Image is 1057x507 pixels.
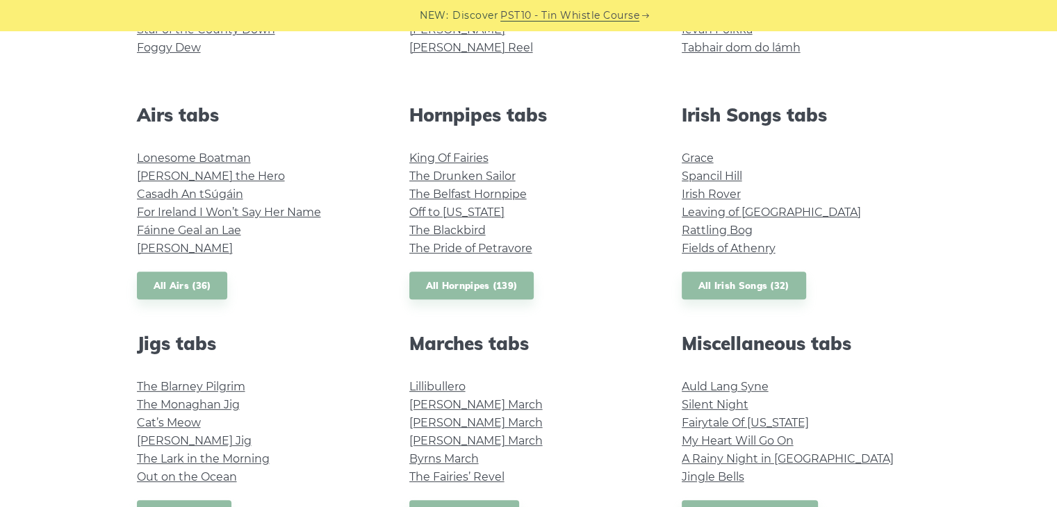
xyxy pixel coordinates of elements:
h2: Miscellaneous tabs [682,333,921,354]
a: Jingle Bells [682,470,744,483]
a: Foggy Dew [137,41,201,54]
span: NEW: [420,8,448,24]
a: Ievan Polkka [682,23,753,36]
a: The Lark in the Morning [137,452,270,465]
a: Fáinne Geal an Lae [137,224,241,237]
h2: Airs tabs [137,104,376,126]
a: [PERSON_NAME] the Hero [137,169,285,183]
a: Off to [US_STATE] [409,206,505,219]
a: PST10 - Tin Whistle Course [500,8,639,24]
a: All Airs (36) [137,272,228,300]
a: Lonesome Boatman [137,151,251,165]
a: Fairytale Of [US_STATE] [682,416,809,429]
a: All Hornpipes (139) [409,272,534,300]
a: My Heart Will Go On [682,434,794,447]
a: Cat’s Meow [137,416,201,429]
a: Silent Night [682,398,748,411]
a: [PERSON_NAME] March [409,416,543,429]
a: Byrns March [409,452,479,465]
a: The Monaghan Jig [137,398,240,411]
h2: Irish Songs tabs [682,104,921,126]
a: King Of Fairies [409,151,489,165]
a: Leaving of [GEOGRAPHIC_DATA] [682,206,861,219]
a: The Pride of Petravore [409,242,532,255]
a: The Fairies’ Revel [409,470,505,483]
a: Auld Lang Syne [682,380,769,393]
a: The Blackbird [409,224,486,237]
a: All Irish Songs (32) [682,272,806,300]
h2: Marches tabs [409,333,648,354]
a: Rattling Bog [682,224,753,237]
a: Lillibullero [409,380,466,393]
a: Casadh An tSúgáin [137,188,243,201]
a: Grace [682,151,714,165]
a: Star of the County Down [137,23,275,36]
a: [PERSON_NAME] [137,242,233,255]
a: The Blarney Pilgrim [137,380,245,393]
h2: Jigs tabs [137,333,376,354]
a: Spancil Hill [682,169,742,183]
a: Tabhair dom do lámh [682,41,801,54]
a: [PERSON_NAME] March [409,398,543,411]
a: For Ireland I Won’t Say Her Name [137,206,321,219]
a: The Drunken Sailor [409,169,516,183]
a: Irish Rover [682,188,741,201]
a: [PERSON_NAME] March [409,434,543,447]
a: [PERSON_NAME] [409,23,505,36]
a: [PERSON_NAME] Jig [137,434,252,447]
a: Fields of Athenry [682,242,776,255]
a: Out on the Ocean [137,470,237,483]
span: Discover [452,8,498,24]
a: A Rainy Night in [GEOGRAPHIC_DATA] [682,452,894,465]
h2: Hornpipes tabs [409,104,648,126]
a: The Belfast Hornpipe [409,188,527,201]
a: [PERSON_NAME] Reel [409,41,533,54]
